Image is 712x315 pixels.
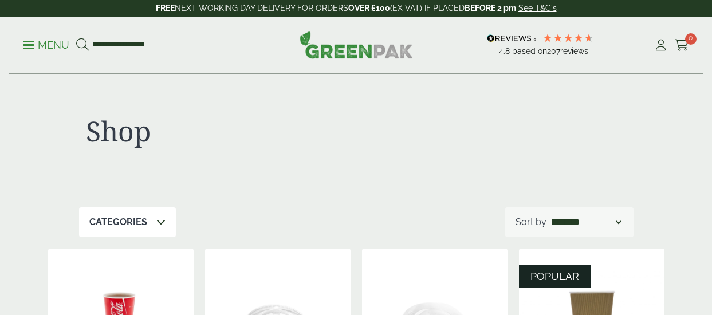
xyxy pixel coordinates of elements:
[685,33,697,45] span: 0
[348,3,390,13] strong: OVER £100
[547,46,560,56] span: 207
[542,33,594,43] div: 4.79 Stars
[654,40,668,51] i: My Account
[675,40,689,51] i: Cart
[300,31,413,58] img: GreenPak Supplies
[560,46,588,56] span: reviews
[518,3,557,13] a: See T&C's
[89,215,147,229] p: Categories
[549,215,623,229] select: Shop order
[23,38,69,50] a: Menu
[86,115,349,148] h1: Shop
[499,46,512,56] span: 4.8
[465,3,516,13] strong: BEFORE 2 pm
[23,38,69,52] p: Menu
[487,34,537,42] img: REVIEWS.io
[512,46,547,56] span: Based on
[530,270,579,282] span: POPULAR
[675,37,689,54] a: 0
[516,215,546,229] p: Sort by
[156,3,175,13] strong: FREE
